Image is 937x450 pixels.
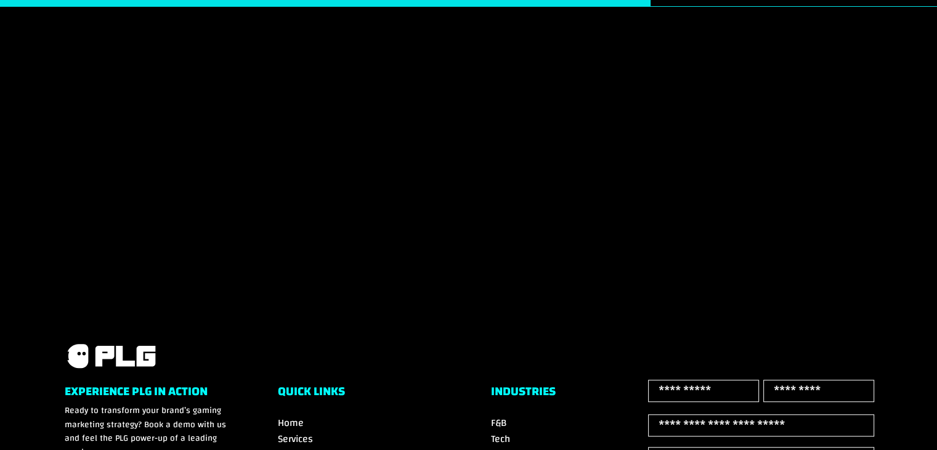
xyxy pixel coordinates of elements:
[65,342,157,370] a: PLG
[278,385,447,404] h6: Quick Links
[65,385,233,404] h6: Experience PLG in Action
[491,430,510,448] a: Tech
[65,342,157,370] img: PLG logo
[278,414,304,432] a: Home
[491,414,506,432] a: F&B
[875,391,937,450] iframe: Chat Widget
[278,430,313,448] a: Services
[491,385,660,404] h6: Industries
